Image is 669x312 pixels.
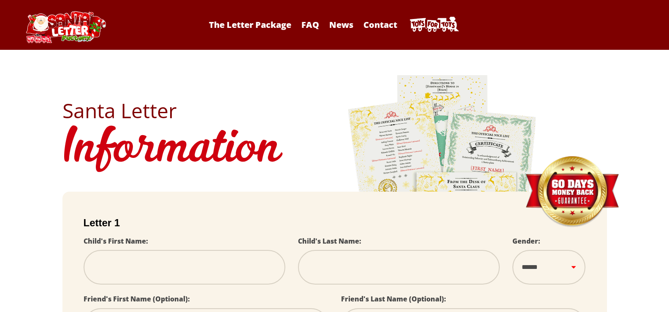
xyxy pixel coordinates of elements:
a: Contact [359,19,401,30]
a: FAQ [297,19,323,30]
h2: Letter 1 [84,217,586,229]
a: News [325,19,358,30]
label: Child's Last Name: [298,236,361,246]
a: The Letter Package [205,19,295,30]
h2: Santa Letter [62,100,607,121]
img: Santa Letter Logo [23,11,108,43]
h1: Information [62,121,607,179]
label: Friend's Last Name (Optional): [341,294,446,304]
label: Friend's First Name (Optional): [84,294,190,304]
label: Gender: [512,236,540,246]
label: Child's First Name: [84,236,148,246]
img: letters.png [347,74,537,310]
img: Money Back Guarantee [525,156,620,228]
